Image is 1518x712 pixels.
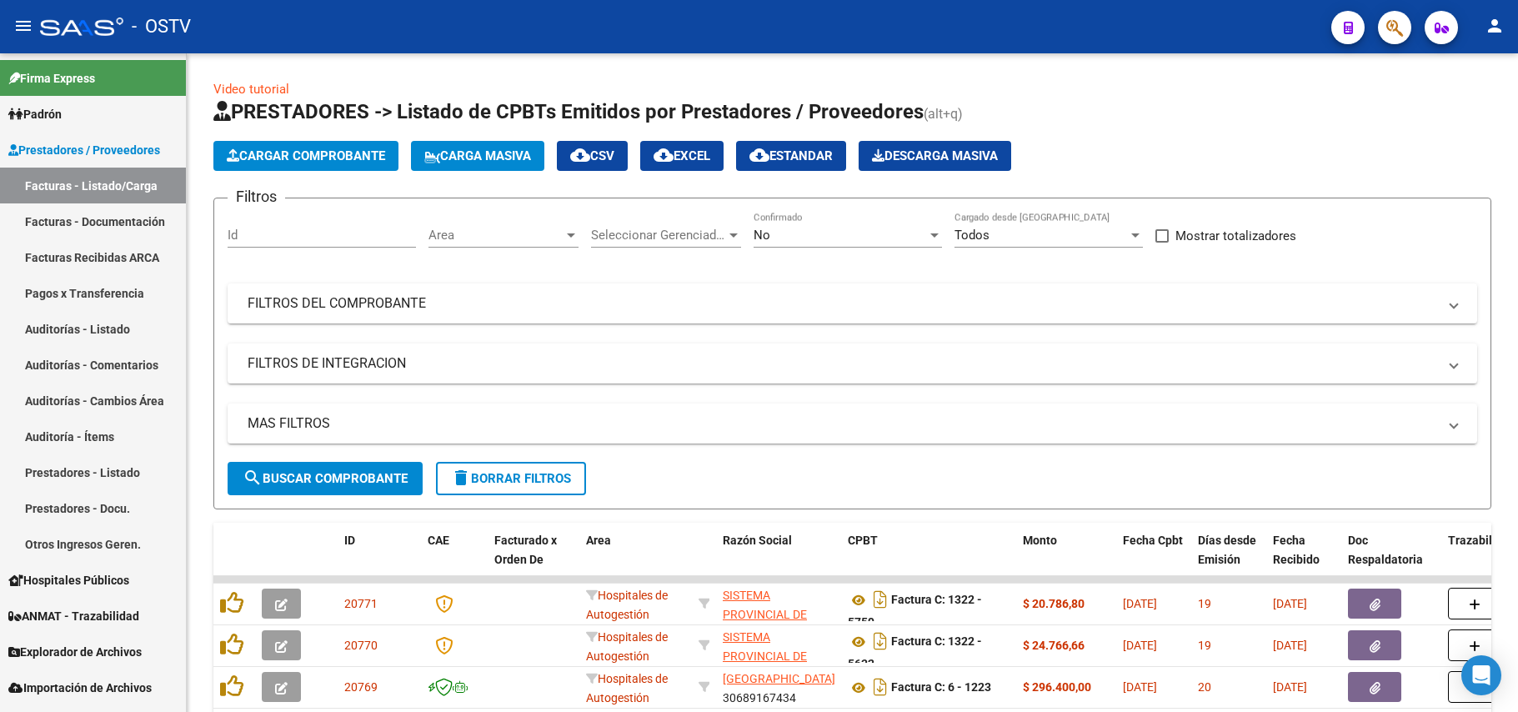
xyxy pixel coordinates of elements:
[13,16,33,36] mat-icon: menu
[1266,523,1341,596] datatable-header-cell: Fecha Recibido
[421,523,488,596] datatable-header-cell: CAE
[243,468,263,488] mat-icon: search
[344,597,378,610] span: 20771
[749,148,833,163] span: Estandar
[213,141,398,171] button: Cargar Comprobante
[869,586,891,613] i: Descargar documento
[8,571,129,589] span: Hospitales Públicos
[1023,534,1057,547] span: Monto
[723,534,792,547] span: Razón Social
[1116,523,1191,596] datatable-header-cell: Fecha Cpbt
[640,141,724,171] button: EXCEL
[723,628,834,663] div: 30691822849
[848,594,982,629] strong: Factura C: 1322 - 5759
[872,148,998,163] span: Descarga Masiva
[8,607,139,625] span: ANMAT - Trazabilidad
[736,141,846,171] button: Estandar
[1273,597,1307,610] span: [DATE]
[749,145,769,165] mat-icon: cloud_download
[1191,523,1266,596] datatable-header-cell: Días desde Emisión
[1198,680,1211,694] span: 20
[8,643,142,661] span: Explorador de Archivos
[723,589,807,640] span: SISTEMA PROVINCIAL DE SALUD
[1461,655,1501,695] div: Open Intercom Messenger
[586,589,668,621] span: Hospitales de Autogestión
[579,523,692,596] datatable-header-cell: Area
[1123,597,1157,610] span: [DATE]
[723,586,834,621] div: 30691822849
[428,534,449,547] span: CAE
[1341,523,1441,596] datatable-header-cell: Doc Respaldatoria
[848,534,878,547] span: CPBT
[228,185,285,208] h3: Filtros
[8,105,62,123] span: Padrón
[132,8,191,45] span: - OSTV
[723,672,835,685] span: [GEOGRAPHIC_DATA]
[228,462,423,495] button: Buscar Comprobante
[891,681,991,694] strong: Factura C: 6 - 1223
[1348,534,1423,566] span: Doc Respaldatoria
[436,462,586,495] button: Borrar Filtros
[924,106,963,122] span: (alt+q)
[570,145,590,165] mat-icon: cloud_download
[338,523,421,596] datatable-header-cell: ID
[494,534,557,566] span: Facturado x Orden De
[8,141,160,159] span: Prestadores / Proveedores
[428,228,564,243] span: Area
[1273,639,1307,652] span: [DATE]
[859,141,1011,171] button: Descarga Masiva
[1123,680,1157,694] span: [DATE]
[344,639,378,652] span: 20770
[570,148,614,163] span: CSV
[859,141,1011,171] app-download-masive: Descarga masiva de comprobantes (adjuntos)
[1023,680,1091,694] strong: $ 296.400,00
[586,672,668,704] span: Hospitales de Autogestión
[586,630,668,663] span: Hospitales de Autogestión
[8,69,95,88] span: Firma Express
[654,148,710,163] span: EXCEL
[248,294,1437,313] mat-panel-title: FILTROS DEL COMPROBANTE
[424,148,531,163] span: Carga Masiva
[1485,16,1505,36] mat-icon: person
[848,635,982,671] strong: Factura C: 1322 - 5632
[1198,639,1211,652] span: 19
[1175,226,1296,246] span: Mostrar totalizadores
[228,283,1477,323] mat-expansion-panel-header: FILTROS DEL COMPROBANTE
[248,354,1437,373] mat-panel-title: FILTROS DE INTEGRACION
[1023,639,1085,652] strong: $ 24.766,66
[869,628,891,654] i: Descargar documento
[228,404,1477,444] mat-expansion-panel-header: MAS FILTROS
[1198,597,1211,610] span: 19
[1273,534,1320,566] span: Fecha Recibido
[954,228,989,243] span: Todos
[451,471,571,486] span: Borrar Filtros
[1123,534,1183,547] span: Fecha Cpbt
[248,414,1437,433] mat-panel-title: MAS FILTROS
[411,141,544,171] button: Carga Masiva
[1273,680,1307,694] span: [DATE]
[869,674,891,700] i: Descargar documento
[228,343,1477,384] mat-expansion-panel-header: FILTROS DE INTEGRACION
[1016,523,1116,596] datatable-header-cell: Monto
[841,523,1016,596] datatable-header-cell: CPBT
[213,82,289,97] a: Video tutorial
[344,534,355,547] span: ID
[591,228,726,243] span: Seleccionar Gerenciador
[716,523,841,596] datatable-header-cell: Razón Social
[754,228,770,243] span: No
[451,468,471,488] mat-icon: delete
[8,679,152,697] span: Importación de Archivos
[1023,597,1085,610] strong: $ 20.786,80
[488,523,579,596] datatable-header-cell: Facturado x Orden De
[227,148,385,163] span: Cargar Comprobante
[1448,534,1515,547] span: Trazabilidad
[557,141,628,171] button: CSV
[1123,639,1157,652] span: [DATE]
[213,100,924,123] span: PRESTADORES -> Listado de CPBTs Emitidos por Prestadores / Proveedores
[1198,534,1256,566] span: Días desde Emisión
[586,534,611,547] span: Area
[344,680,378,694] span: 20769
[723,669,834,704] div: 30689167434
[243,471,408,486] span: Buscar Comprobante
[654,145,674,165] mat-icon: cloud_download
